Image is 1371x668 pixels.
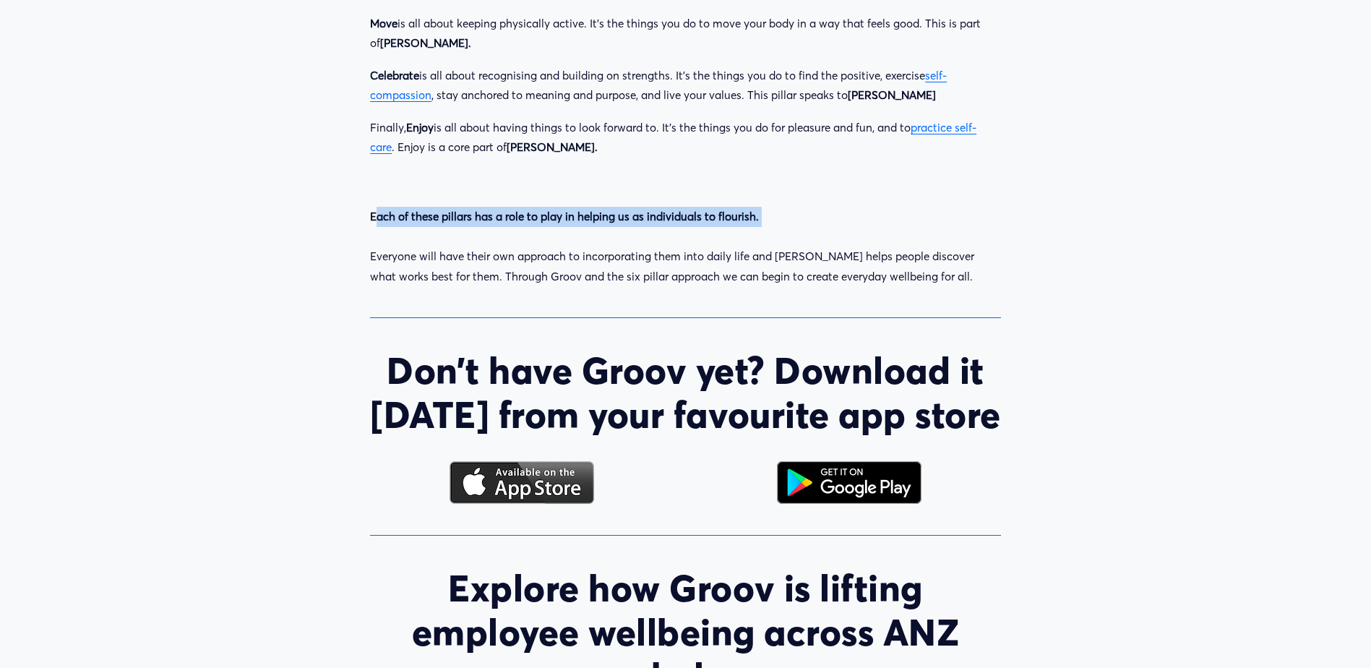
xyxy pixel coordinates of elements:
strong: [PERSON_NAME] [848,88,936,102]
strong: Move [370,17,397,30]
strong: Celebrate [370,69,419,82]
strong: Each of these pillars has a role to play in helping us as individuals to flourish. [370,210,759,223]
strong: [PERSON_NAME]. [507,140,598,154]
strong: Enjoy [406,121,434,134]
strong: [PERSON_NAME]. [380,36,471,50]
h2: Don’t have Groov yet? Download it [DATE] from your favourite app store [370,348,1001,437]
p: Everyone will have their own approach to incorporating them into daily life and [PERSON_NAME] hel... [370,207,1001,286]
p: is all about keeping physically active. It’s the things you do to move your body in a way that fe... [370,14,1001,53]
p: is all about recognising and building on strengths. It’s the things you do to find the positive, ... [370,66,1001,106]
p: Finally, is all about having things to look forward to. It’s the things you do for pleasure and f... [370,118,1001,158]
